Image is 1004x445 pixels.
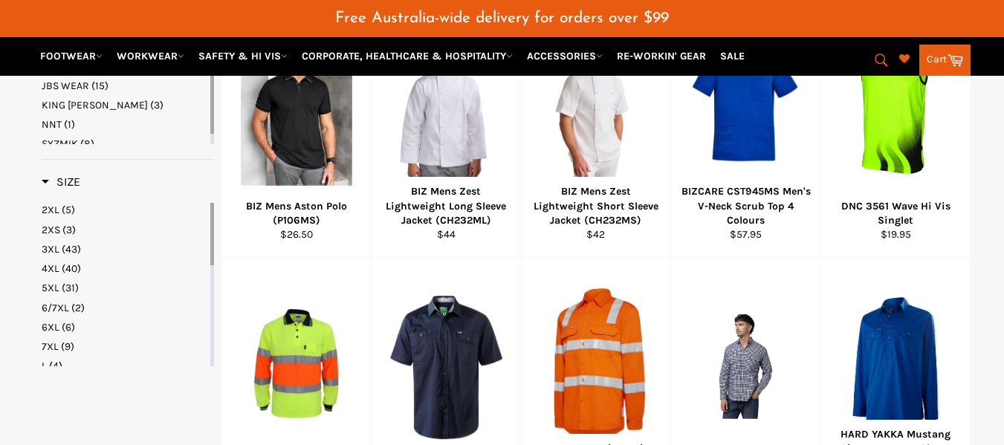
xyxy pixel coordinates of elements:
[42,98,207,112] a: KING GEE
[681,227,812,241] div: $57.95
[42,262,207,276] a: 4XL
[71,302,85,314] span: (2)
[521,43,609,69] a: ACCESSORIES
[919,45,971,76] a: Cart
[80,137,94,150] span: (8)
[42,340,207,354] a: 7XL
[690,307,802,419] img: HARD YAKKA Mustang Formal Check Shirt (Y04005) - Workin' Gear
[840,38,952,174] img: Workin Gear - DNC 3561 Wave Hi Vis Singlet
[42,137,78,150] span: SYZMIK
[42,281,207,295] a: 5XL
[42,79,89,92] span: JBS WEAR
[531,227,661,241] div: $42
[611,43,712,69] a: RE-WORKIN' GEAR
[42,242,207,256] a: 3XL
[91,79,109,92] span: (15)
[296,43,519,69] a: CORPORATE, HEALTHCARE & HOSPITALITY
[714,43,751,69] a: SALE
[42,117,207,131] a: NNT
[62,282,79,294] span: (31)
[62,243,81,256] span: (43)
[335,10,669,26] span: Free Australia-wide delivery for orders over $99
[42,360,47,372] span: L
[42,262,59,275] span: 4XL
[34,43,109,69] a: FOOTWEAR
[231,199,362,228] div: BIZ Mens Aston Polo (P106MS)
[62,204,75,216] span: (5)
[840,288,952,438] img: HARD YAKKA Mustang Signature Long Sleeve Closed Front Work Shirt (Y04004) - Workin' Gear
[42,340,59,353] span: 7XL
[42,302,69,314] span: 6/7XL
[540,27,652,185] img: BIZ Mens Zest Lightweight Short Sleeve Jacket (CH232MS) - Workin' Gear
[830,227,961,241] div: $19.95
[150,99,163,111] span: (3)
[381,184,512,227] div: BIZ Mens Zest Lightweight Long Sleeve Jacket (CH232ML)
[62,321,75,334] span: (6)
[241,307,353,419] img: DNC Hi Vis Bio Motion Polo (3709) - Workin' Gear
[42,79,207,93] a: JBS WEAR
[42,137,207,151] a: SYZMIK
[42,223,207,237] a: 2XS
[42,320,207,334] a: 6XL
[42,359,207,373] a: L
[42,99,148,111] span: KING [PERSON_NAME]
[42,203,207,217] a: 2XL
[42,224,60,236] span: 2XS
[42,175,80,189] h3: Size
[690,22,802,190] img: BIZCARE CST945MS Men's V-Neck Scrub Top 4 Colours - Workin' Gear
[61,340,74,353] span: (9)
[192,43,294,69] a: SAFETY & HI VIS
[64,118,75,131] span: (1)
[241,27,353,185] img: BIZ Mens Aston Polo - WORKIN GEAR
[390,27,502,185] img: BIZ Mens Zest Lightweight Long Sleeve Jacket (CH232ML) - Workin' Gear
[62,224,76,236] span: (3)
[42,204,59,216] span: 2XL
[42,118,62,131] span: NNT
[42,301,207,315] a: 6/7XL
[42,243,59,256] span: 3XL
[62,262,81,275] span: (40)
[42,321,59,334] span: 6XL
[49,360,62,372] span: (4)
[111,43,190,69] a: WORKWEAR
[231,227,362,241] div: $26.50
[42,282,59,294] span: 5XL
[531,184,661,227] div: BIZ Mens Zest Lightweight Short Sleeve Jacket (CH232MS)
[830,199,961,228] div: DNC 3561 Wave Hi Vis Singlet
[681,184,812,227] div: BIZCARE CST945MS Men's V-Neck Scrub Top 4 Colours
[381,227,512,241] div: $44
